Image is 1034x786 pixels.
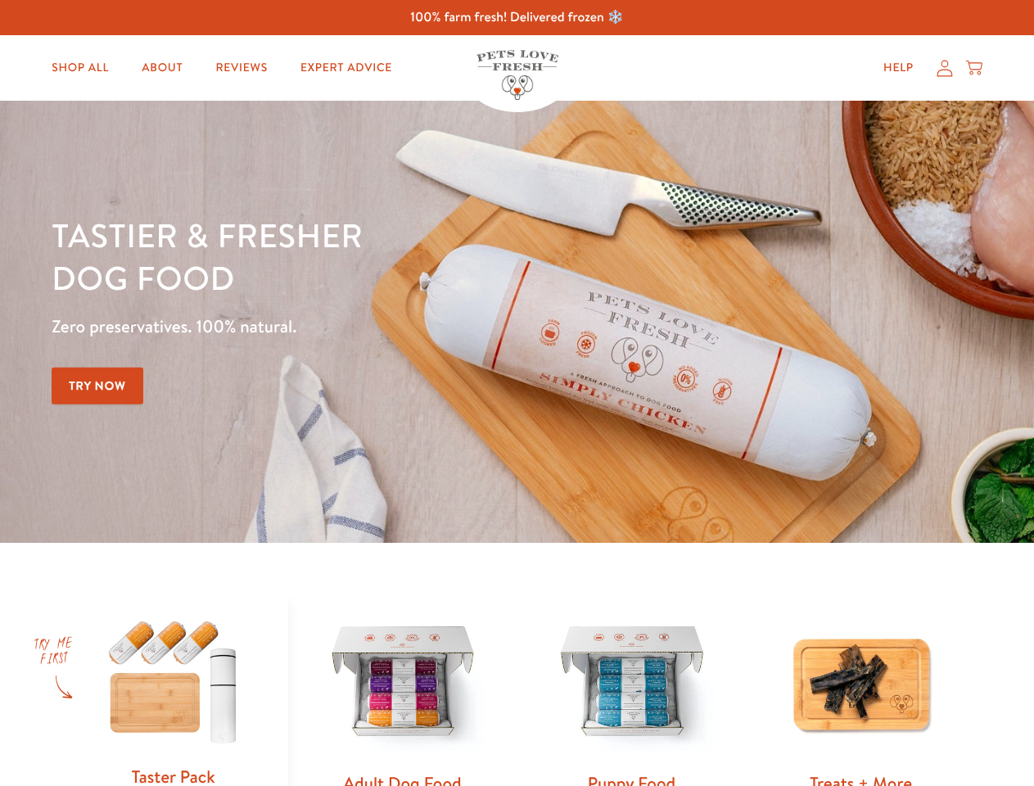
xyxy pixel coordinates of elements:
a: Help [870,52,927,84]
img: Pets Love Fresh [476,50,558,100]
p: Zero preservatives. 100% natural. [52,312,672,341]
a: Reviews [202,52,280,84]
a: Shop All [38,52,122,84]
a: Try Now [52,368,143,404]
h1: Tastier & fresher dog food [52,214,672,299]
a: About [129,52,196,84]
a: Expert Advice [287,52,405,84]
